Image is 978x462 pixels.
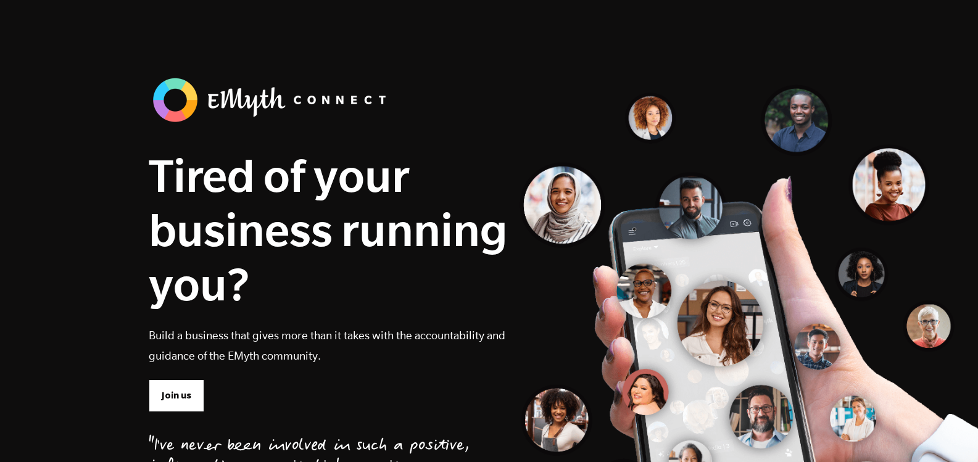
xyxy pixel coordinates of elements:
img: banner_logo [149,74,396,126]
a: Join us [149,379,204,411]
iframe: Chat Widget [916,403,978,462]
h1: Tired of your business running you? [149,148,508,311]
span: Join us [162,389,191,402]
p: Build a business that gives more than it takes with the accountability and guidance of the EMyth ... [149,325,508,366]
